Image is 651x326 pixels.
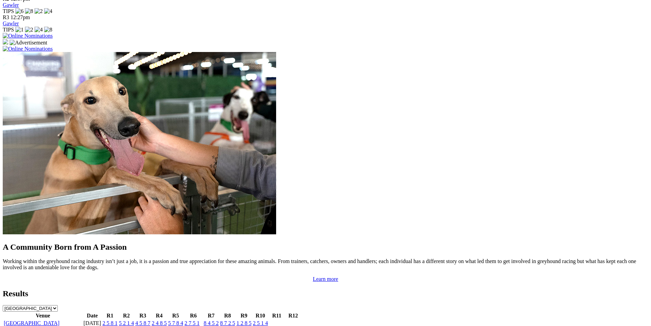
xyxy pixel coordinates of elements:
img: Online Nominations [3,46,53,52]
a: Learn more [313,276,338,282]
th: R2 [119,312,134,319]
span: 12:27pm [11,14,30,20]
a: [GEOGRAPHIC_DATA] [4,320,59,326]
a: Gawler [3,2,19,8]
th: R9 [236,312,252,319]
th: R4 [151,312,167,319]
img: 2 [35,8,43,14]
a: Gawler [3,21,19,26]
a: 5 7 8 4 [168,320,183,326]
th: R5 [168,312,184,319]
th: Venue [3,312,82,319]
img: Advertisement [10,40,47,46]
a: 1 2 8 5 [236,320,252,326]
h2: Results [3,289,648,298]
th: R7 [203,312,219,319]
th: R8 [220,312,235,319]
a: 5 2 1 4 [119,320,134,326]
h2: A Community Born from A Passion [3,243,648,252]
img: 8 [44,27,52,33]
a: 2 5 1 4 [253,320,268,326]
img: 1 [15,27,24,33]
th: R10 [253,312,268,319]
a: 2 5 8 1 [103,320,118,326]
a: 2 7 5 1 [185,320,200,326]
th: R3 [135,312,151,319]
img: 8 [25,8,33,14]
img: 15187_Greyhounds_GreysPlayCentral_Resize_SA_WebsiteBanner_300x115_2025.jpg [3,39,8,44]
span: R3 [3,14,9,20]
th: R11 [269,312,285,319]
th: R12 [285,312,301,319]
img: Westy_Cropped.jpg [3,52,276,234]
th: R1 [102,312,118,319]
a: 4 5 8 7 [135,320,150,326]
img: 4 [35,27,43,33]
img: Online Nominations [3,33,53,39]
img: 2 [25,27,33,33]
th: R6 [184,312,203,319]
th: Date [83,312,101,319]
a: 8 7 2 5 [220,320,235,326]
img: 4 [44,8,52,14]
a: 8 4 5 2 [204,320,219,326]
a: 2 4 8 5 [152,320,167,326]
img: 6 [15,8,24,14]
span: TIPS [3,27,14,32]
span: TIPS [3,8,14,14]
p: Working within the greyhound racing industry isn’t just a job, it is a passion and true appreciat... [3,258,648,271]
